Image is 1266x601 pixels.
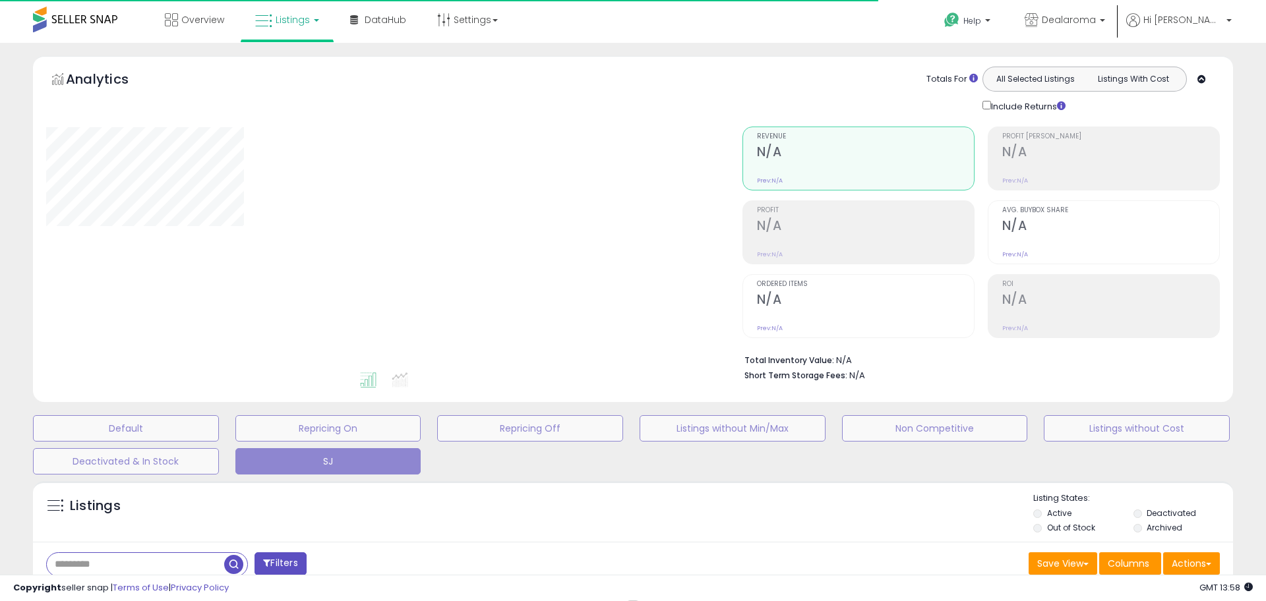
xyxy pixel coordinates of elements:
button: Listings without Min/Max [640,415,826,442]
span: N/A [849,369,865,382]
strong: Copyright [13,581,61,594]
small: Prev: N/A [757,250,783,258]
b: Total Inventory Value: [744,355,834,366]
span: Revenue [757,133,974,140]
small: Prev: N/A [1002,324,1028,332]
span: Overview [181,13,224,26]
button: Deactivated & In Stock [33,448,219,474]
span: Dealaroma [1042,13,1096,26]
h2: N/A [757,144,974,162]
span: Hi [PERSON_NAME] [1143,13,1222,26]
span: Profit [757,207,974,214]
h2: N/A [757,292,974,310]
button: Listings without Cost [1044,415,1230,442]
small: Prev: N/A [1002,177,1028,185]
span: Profit [PERSON_NAME] [1002,133,1219,140]
h2: N/A [757,218,974,236]
small: Prev: N/A [757,177,783,185]
li: N/A [744,351,1210,367]
div: Include Returns [973,98,1081,113]
span: Help [963,15,981,26]
button: Listings With Cost [1084,71,1182,88]
h2: N/A [1002,218,1219,236]
a: Hi [PERSON_NAME] [1126,13,1232,43]
span: DataHub [365,13,406,26]
h2: N/A [1002,144,1219,162]
i: Get Help [944,12,960,28]
span: Avg. Buybox Share [1002,207,1219,214]
small: Prev: N/A [757,324,783,332]
button: Repricing Off [437,415,623,442]
a: Help [934,2,1004,43]
h2: N/A [1002,292,1219,310]
button: All Selected Listings [986,71,1085,88]
button: Non Competitive [842,415,1028,442]
button: Default [33,415,219,442]
div: Totals For [926,73,978,86]
span: Ordered Items [757,281,974,288]
span: Listings [276,13,310,26]
button: SJ [235,448,421,474]
b: Short Term Storage Fees: [744,370,847,381]
span: ROI [1002,281,1219,288]
button: Repricing On [235,415,421,442]
h5: Analytics [66,70,154,92]
small: Prev: N/A [1002,250,1028,258]
div: seller snap | | [13,582,229,594]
